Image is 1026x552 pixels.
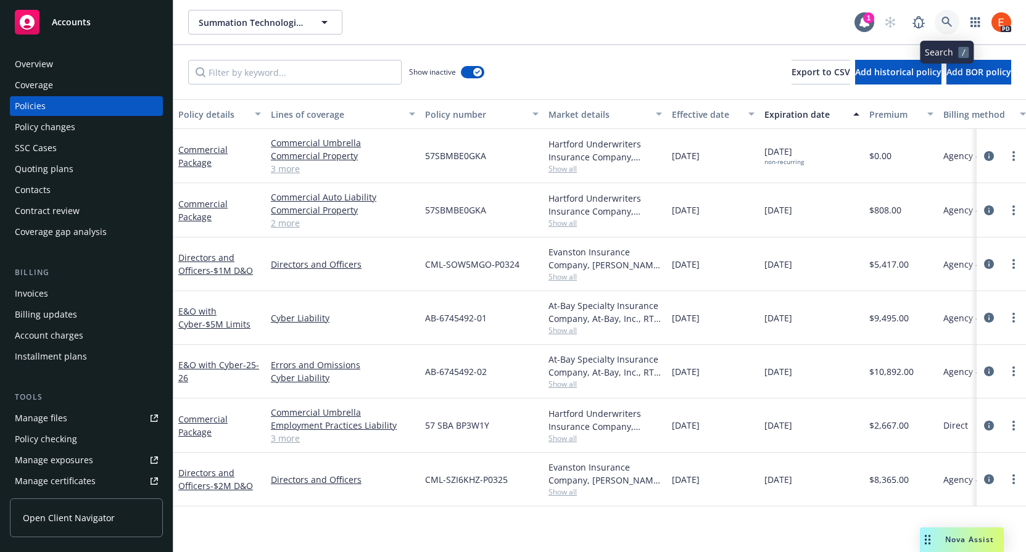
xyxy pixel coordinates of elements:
div: Market details [548,108,648,121]
button: Policy number [420,99,544,129]
a: Commercial Package [178,198,228,223]
div: Hartford Underwriters Insurance Company, Hartford Insurance Group [548,407,662,433]
span: [DATE] [764,311,792,324]
a: Directors and Officers [271,473,415,486]
div: Quoting plans [15,159,73,179]
a: Account charges [10,326,163,345]
a: Contract review [10,201,163,221]
a: circleInformation [982,257,996,271]
div: Account charges [15,326,83,345]
span: Add historical policy [855,66,941,78]
div: Contacts [15,180,51,200]
span: 57 SBA BP3W1Y [425,419,489,432]
a: Commercial Property [271,204,415,216]
a: Manage certificates [10,471,163,491]
a: Commercial Umbrella [271,136,415,149]
a: Switch app [963,10,988,35]
div: 1 [863,12,874,23]
span: $5,417.00 [869,258,909,271]
a: Coverage gap analysis [10,222,163,242]
div: Hartford Underwriters Insurance Company, Hartford Insurance Group [548,192,662,218]
div: Overview [15,54,53,74]
a: 3 more [271,432,415,445]
div: Coverage gap analysis [15,222,107,242]
a: SSC Cases [10,138,163,158]
a: circleInformation [982,310,996,325]
a: Commercial Package [178,144,228,168]
button: Lines of coverage [266,99,420,129]
div: Drag to move [920,527,935,552]
button: Effective date [667,99,759,129]
span: Show all [548,325,662,336]
button: Premium [864,99,938,129]
span: [DATE] [672,258,700,271]
div: Effective date [672,108,741,121]
span: CML-SZI6KHZ-P0325 [425,473,508,486]
a: Errors and Omissions [271,358,415,371]
button: Policy details [173,99,266,129]
span: [DATE] [764,473,792,486]
div: At-Bay Specialty Insurance Company, At-Bay, Inc., RT Specialty Insurance Services, LLC (RSG Speci... [548,353,662,379]
div: Evanston Insurance Company, [PERSON_NAME] Insurance, RT Specialty Insurance Services, LLC (RSG Sp... [548,245,662,271]
span: Nova Assist [945,534,994,545]
span: Agency - Pay in full [943,473,1022,486]
div: Manage certificates [15,471,96,491]
a: more [1006,257,1021,271]
div: Billing updates [15,305,77,324]
span: Show all [548,163,662,174]
span: - $1M D&O [210,265,253,276]
span: [DATE] [764,258,792,271]
span: Accounts [52,17,91,27]
span: [DATE] [764,419,792,432]
a: Contacts [10,180,163,200]
div: At-Bay Specialty Insurance Company, At-Bay, Inc., RT Specialty Insurance Services, LLC (RSG Speci... [548,299,662,325]
div: Coverage [15,75,53,95]
a: circleInformation [982,418,996,433]
span: [DATE] [764,145,804,166]
a: more [1006,149,1021,163]
span: Show inactive [409,67,456,77]
a: more [1006,310,1021,325]
span: Export to CSV [792,66,850,78]
span: [DATE] [672,365,700,378]
button: Summation Technologies, Inc. [188,10,342,35]
span: Agency - Pay in full [943,311,1022,324]
a: Commercial Property [271,149,415,162]
a: Accounts [10,5,163,39]
a: Policy changes [10,117,163,137]
span: Show all [548,433,662,443]
a: Policy checking [10,429,163,449]
button: Expiration date [759,99,864,129]
a: Policies [10,96,163,116]
span: $0.00 [869,149,892,162]
span: - $5M Limits [202,318,250,330]
span: Show all [548,487,662,497]
a: circleInformation [982,472,996,487]
a: Overview [10,54,163,74]
span: Show all [548,379,662,389]
div: Installment plans [15,347,87,366]
span: [DATE] [764,365,792,378]
a: circleInformation [982,149,996,163]
span: $808.00 [869,204,901,216]
span: [DATE] [672,419,700,432]
a: more [1006,364,1021,379]
div: Policy details [178,108,247,121]
a: Search [935,10,959,35]
a: Invoices [10,284,163,303]
span: AB-6745492-02 [425,365,487,378]
div: Expiration date [764,108,846,121]
a: Commercial Package [178,413,228,438]
button: Add historical policy [855,60,941,84]
a: Employment Practices Liability [271,419,415,432]
a: Cyber Liability [271,311,415,324]
div: Manage files [15,408,67,428]
span: Agency - Pay in full [943,149,1022,162]
span: Summation Technologies, Inc. [199,16,305,29]
div: Tools [10,391,163,403]
span: [DATE] [672,204,700,216]
span: $9,495.00 [869,311,909,324]
div: Invoices [15,284,48,303]
span: $10,892.00 [869,365,914,378]
span: Open Client Navigator [23,511,115,524]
